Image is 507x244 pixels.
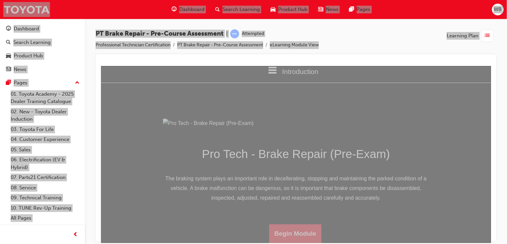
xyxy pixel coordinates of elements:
[318,5,323,14] span: news-icon
[447,29,496,42] button: Learning Plan
[62,108,328,136] p: The braking system plays an important role in decellerating, stopping and maintaining the parked ...
[13,39,51,46] div: Search Learning
[265,3,313,16] a: car-iconProduct Hub
[172,5,177,14] span: guage-icon
[3,36,82,49] a: Search Learning
[14,66,26,73] div: News
[270,41,319,49] li: eLearning Module View
[494,6,502,13] span: WB
[278,6,307,13] span: Product Hub
[270,5,275,14] span: car-icon
[3,50,82,62] a: Product Hub
[3,63,82,76] a: News
[357,6,370,13] span: Pages
[447,32,478,40] span: Learning Plan
[6,40,11,46] span: search-icon
[8,155,82,172] a: 06. Electrification (EV & Hybrid)
[230,29,239,38] span: learningRecordVerb_ATTEMPT-icon
[14,52,43,60] div: Product Hub
[3,77,82,89] button: Pages
[6,53,11,59] span: car-icon
[96,30,224,38] span: PT Brake Repair - Pre-Course Assessment
[215,5,220,14] span: search-icon
[313,3,344,16] a: news-iconNews
[73,231,78,239] span: prev-icon
[166,3,210,16] a: guage-iconDashboard
[6,26,11,32] span: guage-icon
[223,6,260,13] span: Search Learning
[242,31,264,37] div: Attempted
[14,79,27,87] div: Pages
[168,158,221,177] button: Begin Module
[3,23,82,35] a: Dashboard
[177,42,263,48] a: PT Brake Repair - Pre-Course Assessment
[14,25,39,33] div: Dashboard
[181,1,218,9] span: Introduction
[62,52,328,62] img: Pro Tech - Brake Repair (Pre-Exam)
[349,5,354,14] span: pages-icon
[3,21,82,77] button: DashboardSearch LearningProduct HubNews
[8,172,82,183] a: 07. Parts21 Certification
[8,134,82,145] a: 04. Customer Experience
[226,30,228,38] span: |
[6,67,11,73] span: news-icon
[62,78,328,97] h1: Pro Tech - Brake Repair (Pre-Exam)
[3,2,50,17] img: Trak
[8,145,82,155] a: 05. Sales
[344,3,376,16] a: pages-iconPages
[8,193,82,203] a: 09. Technical Training
[485,32,490,40] span: list-icon
[8,124,82,135] a: 03. Toyota For Life
[179,6,205,13] span: Dashboard
[210,3,265,16] a: search-iconSearch Learning
[6,80,11,86] span: pages-icon
[96,42,171,48] a: Professional Technician Certification
[492,4,504,15] button: WB
[8,89,82,107] a: 01. Toyota Academy - 2025 Dealer Training Catalogue
[8,183,82,193] a: 08. Service
[8,213,82,223] a: All Pages
[8,107,82,124] a: 02. New - Toyota Dealer Induction
[8,203,82,213] a: 10. TUNE Rev-Up Training
[75,79,80,87] span: up-icon
[326,6,338,13] span: News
